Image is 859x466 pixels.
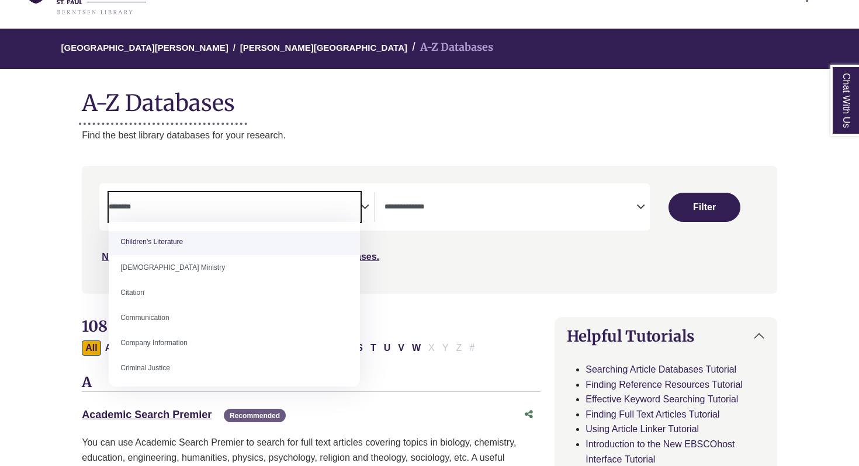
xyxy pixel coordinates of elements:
a: Using Article Linker Tutorial [586,424,699,434]
button: Share this database [517,404,541,426]
a: Academic Search Premier [82,409,212,420]
textarea: Search [109,203,361,213]
h1: A-Z Databases [82,81,777,116]
button: Filter Results T [367,340,380,356]
a: Introduction to the New EBSCOhost Interface Tutorial [586,439,735,464]
span: Recommended [224,409,286,422]
a: [GEOGRAPHIC_DATA][PERSON_NAME] [61,41,228,53]
a: Finding Reference Resources Tutorial [586,380,743,390]
a: Searching Article Databases Tutorial [586,364,736,374]
li: Communication [109,305,360,331]
nav: Search filters [82,166,777,293]
div: Alpha-list to filter by first letter of database name [82,342,479,352]
nav: breadcrumb [82,29,777,69]
span: 108 Databases [82,317,188,336]
button: Submit for Search Results [669,193,740,222]
button: Filter Results A [102,340,116,356]
li: Citation [109,280,360,305]
button: Filter Results V [394,340,408,356]
a: Not sure where to start? Check our Recommended Databases. [102,252,379,262]
a: Effective Keyword Searching Tutorial [586,394,738,404]
button: Helpful Tutorials [555,318,777,354]
li: Children's Literature [109,229,360,255]
li: Criminal Justice [109,356,360,381]
button: Filter Results U [380,340,394,356]
li: [DEMOGRAPHIC_DATA] Ministry [109,255,360,280]
h3: A [82,374,541,392]
a: Finding Full Text Articles Tutorial [586,409,719,419]
p: Find the best library databases for your research. [82,128,777,143]
button: All [82,340,101,356]
a: [PERSON_NAME][GEOGRAPHIC_DATA] [240,41,407,53]
li: Company Information [109,331,360,356]
button: Filter Results W [408,340,424,356]
li: A-Z Databases [407,39,493,56]
textarea: Search [385,203,636,213]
